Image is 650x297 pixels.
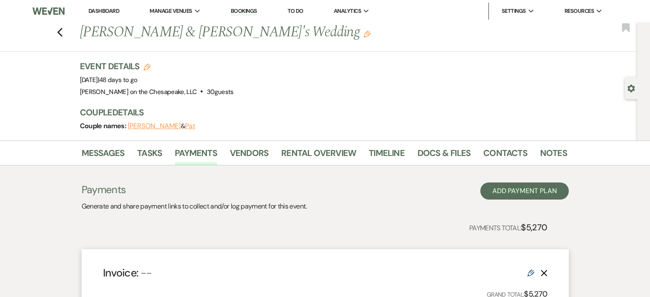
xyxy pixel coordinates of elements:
[80,121,128,130] span: Couple names:
[82,201,307,212] p: Generate and share payment links to collect and/or log payment for this event.
[98,76,138,84] span: |
[82,182,307,197] h3: Payments
[565,7,594,15] span: Resources
[469,221,547,234] p: Payments Total:
[80,60,234,72] h3: Event Details
[128,123,181,129] button: [PERSON_NAME]
[480,182,569,200] button: Add Payment Plan
[364,30,371,38] button: Edit
[627,84,635,92] button: Open lead details
[80,106,559,118] h3: Couple Details
[32,2,65,20] img: Weven Logo
[418,146,471,165] a: Docs & Files
[128,122,195,130] span: &
[80,88,197,96] span: [PERSON_NAME] on the Chesapeake, LLC
[82,146,125,165] a: Messages
[281,146,356,165] a: Rental Overview
[540,146,567,165] a: Notes
[80,76,138,84] span: [DATE]
[288,7,303,15] a: To Do
[80,22,463,43] h1: [PERSON_NAME] & [PERSON_NAME]'s Wedding
[175,146,217,165] a: Payments
[88,7,119,15] a: Dashboard
[103,265,152,280] h4: Invoice:
[99,76,138,84] span: 48 days to go
[369,146,405,165] a: Timeline
[231,7,257,15] a: Bookings
[185,123,195,129] button: Pat
[207,88,234,96] span: 30 guests
[150,7,192,15] span: Manage Venues
[521,222,547,233] strong: $5,270
[502,7,526,15] span: Settings
[334,7,361,15] span: Analytics
[137,146,162,165] a: Tasks
[141,266,152,280] span: --
[230,146,268,165] a: Vendors
[483,146,527,165] a: Contacts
